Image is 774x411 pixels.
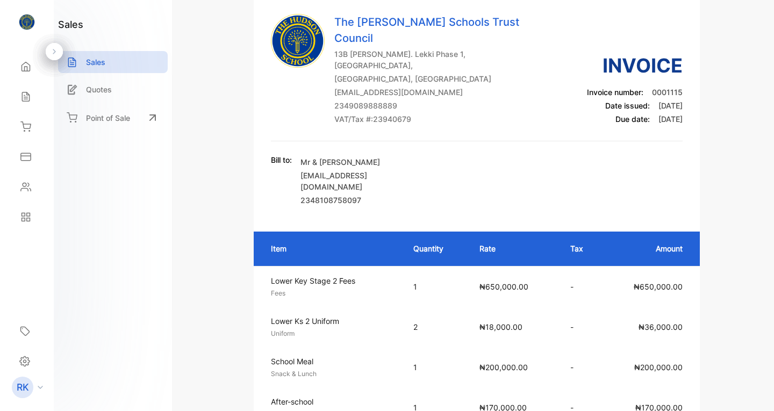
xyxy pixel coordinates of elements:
span: Date issued: [605,101,650,110]
p: 2349089888889 [334,100,541,111]
span: 0001115 [652,88,683,97]
img: logo [19,14,35,30]
p: Snack & Lunch [271,369,394,379]
span: [DATE] [658,101,683,110]
a: Point of Sale [58,106,168,129]
p: RK [17,380,29,394]
p: VAT/Tax #: 23940679 [334,113,541,125]
p: Fees [271,289,394,298]
p: 2 [413,321,458,333]
button: Open LiveChat chat widget [9,4,41,37]
p: Uniform [271,329,394,338]
p: - [570,321,593,333]
p: After-school [271,396,394,407]
p: [GEOGRAPHIC_DATA], [GEOGRAPHIC_DATA] [334,73,541,84]
p: Item [271,243,392,254]
span: ₦18,000.00 [479,322,522,331]
span: ₦200,000.00 [634,363,683,372]
p: 1 [413,362,458,373]
p: 1 [413,281,458,292]
p: - [570,281,593,292]
p: Quotes [86,84,112,95]
p: School Meal [271,356,394,367]
p: - [570,362,593,373]
p: Amount [614,243,683,254]
h1: sales [58,17,83,32]
p: Point of Sale [86,112,130,124]
p: Sales [86,56,105,68]
p: 2348108758097 [300,194,424,206]
span: Invoice number: [587,88,643,97]
h3: Invoice [587,51,683,80]
p: The [PERSON_NAME] Schools Trust Council [334,14,541,46]
p: 13B [PERSON_NAME]. Lekki Phase 1, [GEOGRAPHIC_DATA], [334,48,541,71]
span: [DATE] [658,114,683,124]
img: Company Logo [271,14,325,68]
p: Lower Key Stage 2 Fees [271,275,394,286]
p: Rate [479,243,549,254]
a: Quotes [58,78,168,100]
p: Quantity [413,243,458,254]
span: ₦200,000.00 [479,363,528,372]
p: Mr & [PERSON_NAME] [300,156,424,168]
p: Bill to: [271,154,292,165]
p: [EMAIL_ADDRESS][DOMAIN_NAME] [334,86,541,98]
p: [EMAIL_ADDRESS][DOMAIN_NAME] [300,170,424,192]
span: Due date: [615,114,650,124]
span: ₦650,000.00 [634,282,683,291]
span: ₦650,000.00 [479,282,528,291]
span: ₦36,000.00 [639,322,683,331]
p: Lower Ks 2 Uniform [271,315,394,327]
a: Sales [58,51,168,73]
p: Tax [570,243,593,254]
